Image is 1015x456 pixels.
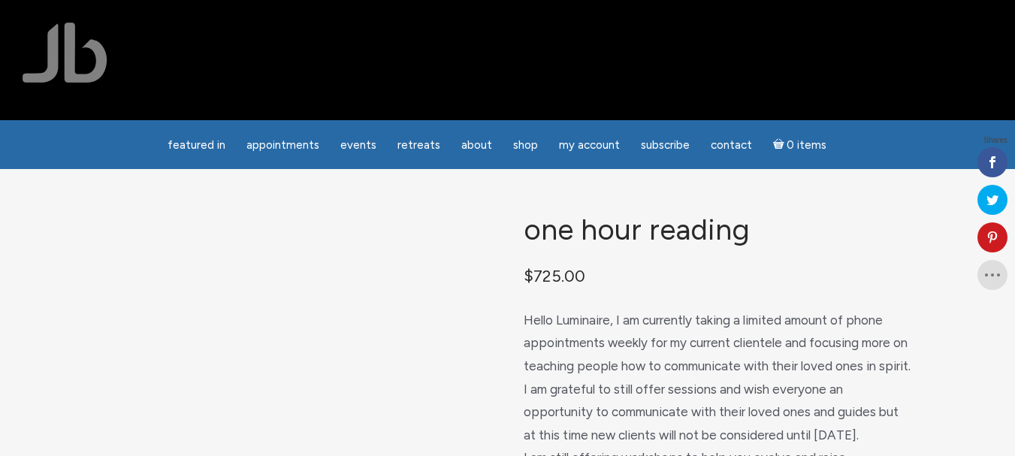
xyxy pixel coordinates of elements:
[23,23,107,83] img: Jamie Butler. The Everyday Medium
[504,131,547,160] a: Shop
[559,138,620,152] span: My Account
[461,138,492,152] span: About
[632,131,699,160] a: Subscribe
[331,131,385,160] a: Events
[513,138,538,152] span: Shop
[452,131,501,160] a: About
[773,138,787,152] i: Cart
[168,138,225,152] span: featured in
[983,137,1007,144] span: Shares
[550,131,629,160] a: My Account
[524,266,533,285] span: $
[787,140,826,151] span: 0 items
[159,131,234,160] a: featured in
[524,214,913,246] h1: One Hour Reading
[388,131,449,160] a: Retreats
[711,138,752,152] span: Contact
[641,138,690,152] span: Subscribe
[702,131,761,160] a: Contact
[340,138,376,152] span: Events
[764,129,836,160] a: Cart0 items
[524,266,585,285] bdi: 725.00
[246,138,319,152] span: Appointments
[397,138,440,152] span: Retreats
[237,131,328,160] a: Appointments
